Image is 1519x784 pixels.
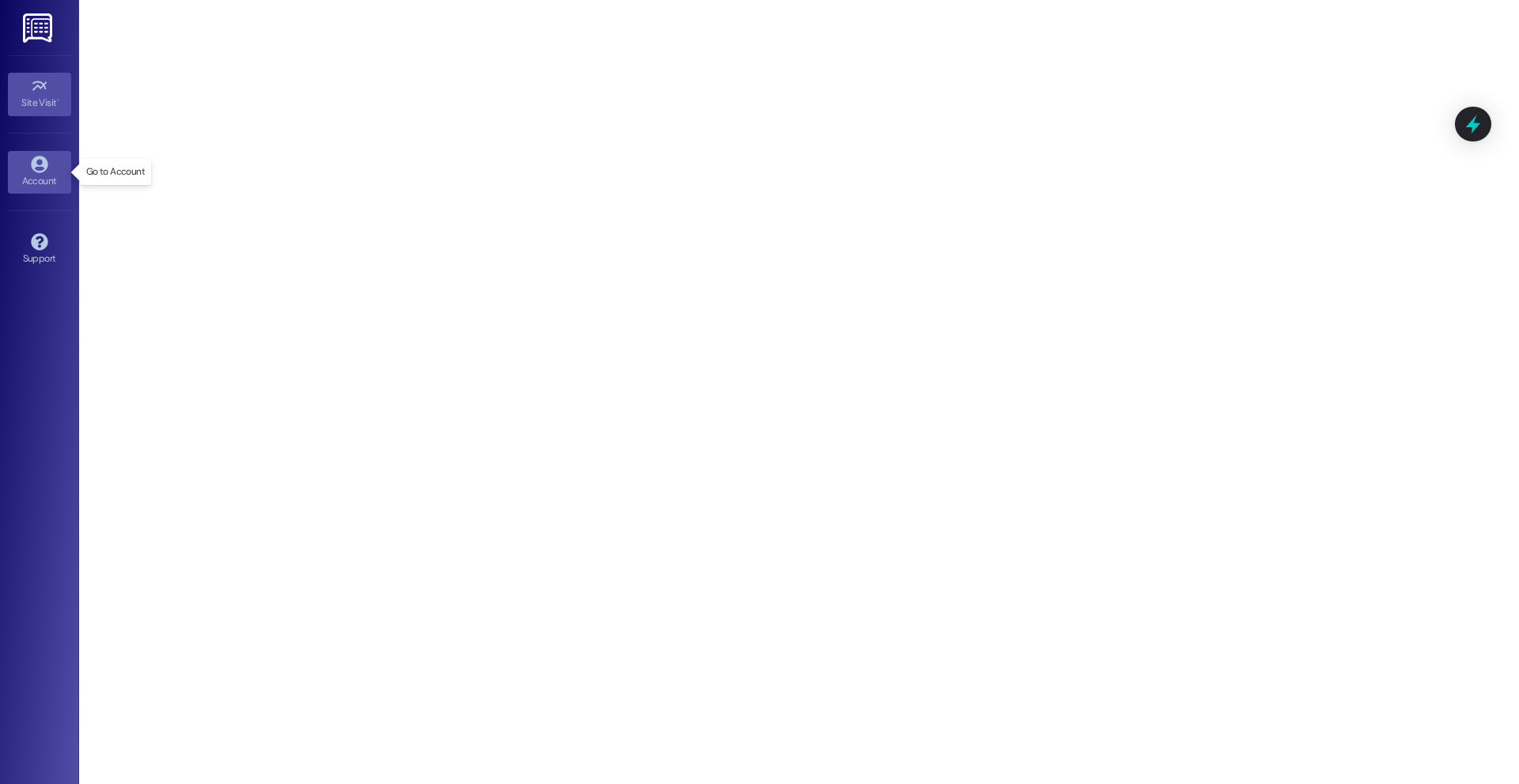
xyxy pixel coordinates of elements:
[8,73,71,115] a: Site Visit •
[23,13,55,43] img: ResiDesk Logo
[57,95,59,106] span: •
[86,165,145,179] p: Go to Account
[8,151,71,194] a: Account
[8,228,71,271] a: Support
